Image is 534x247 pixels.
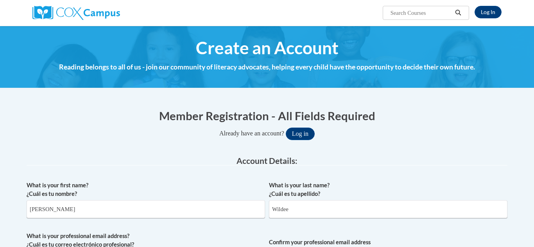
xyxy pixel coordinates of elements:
h1: Member Registration - All Fields Required [27,108,507,124]
input: Search Courses [390,8,452,18]
span: Create an Account [196,37,339,58]
h4: Reading belongs to all of us - join our community of literacy advocates, helping every child have... [27,62,507,72]
button: Log in [286,128,315,140]
a: Log In [475,6,502,18]
input: Metadata input [27,200,265,218]
input: Metadata input [269,200,507,218]
label: What is your first name? ¿Cuál es tu nombre? [27,181,265,198]
span: Already have an account? [219,130,284,137]
button: Search [452,8,464,18]
img: Cox Campus [32,6,120,20]
label: What is your last name? ¿Cuál es tu apellido? [269,181,507,198]
span: Account Details: [237,156,297,165]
